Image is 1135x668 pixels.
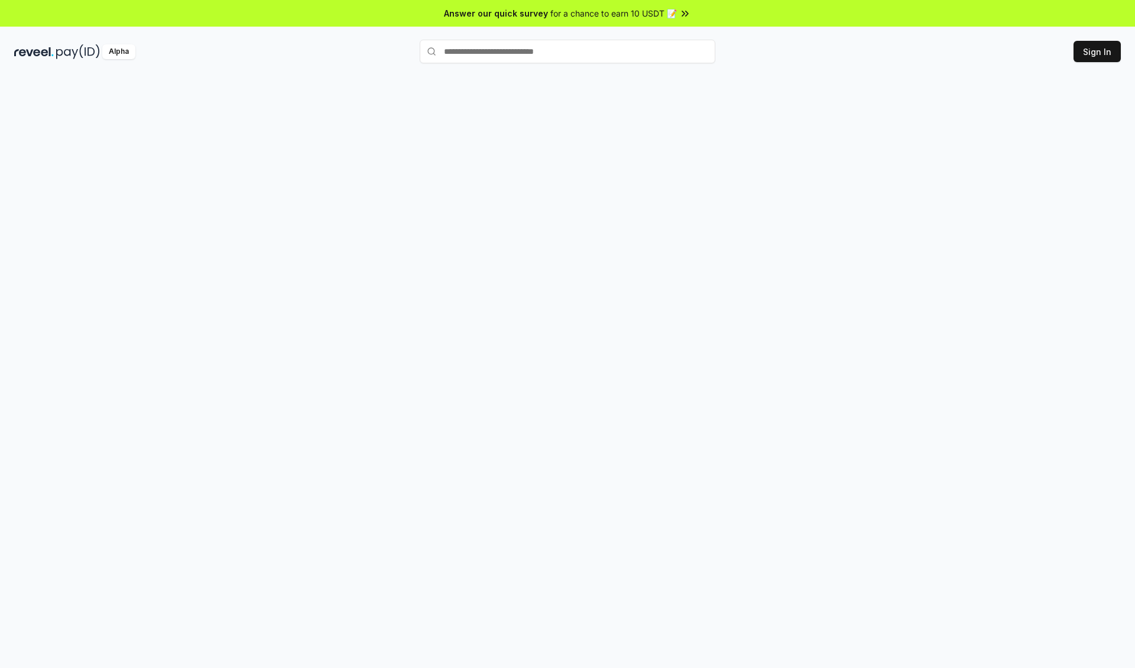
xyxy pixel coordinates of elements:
span: Answer our quick survey [444,7,548,20]
img: reveel_dark [14,44,54,59]
img: pay_id [56,44,100,59]
div: Alpha [102,44,135,59]
span: for a chance to earn 10 USDT 📝 [550,7,677,20]
button: Sign In [1074,41,1121,62]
